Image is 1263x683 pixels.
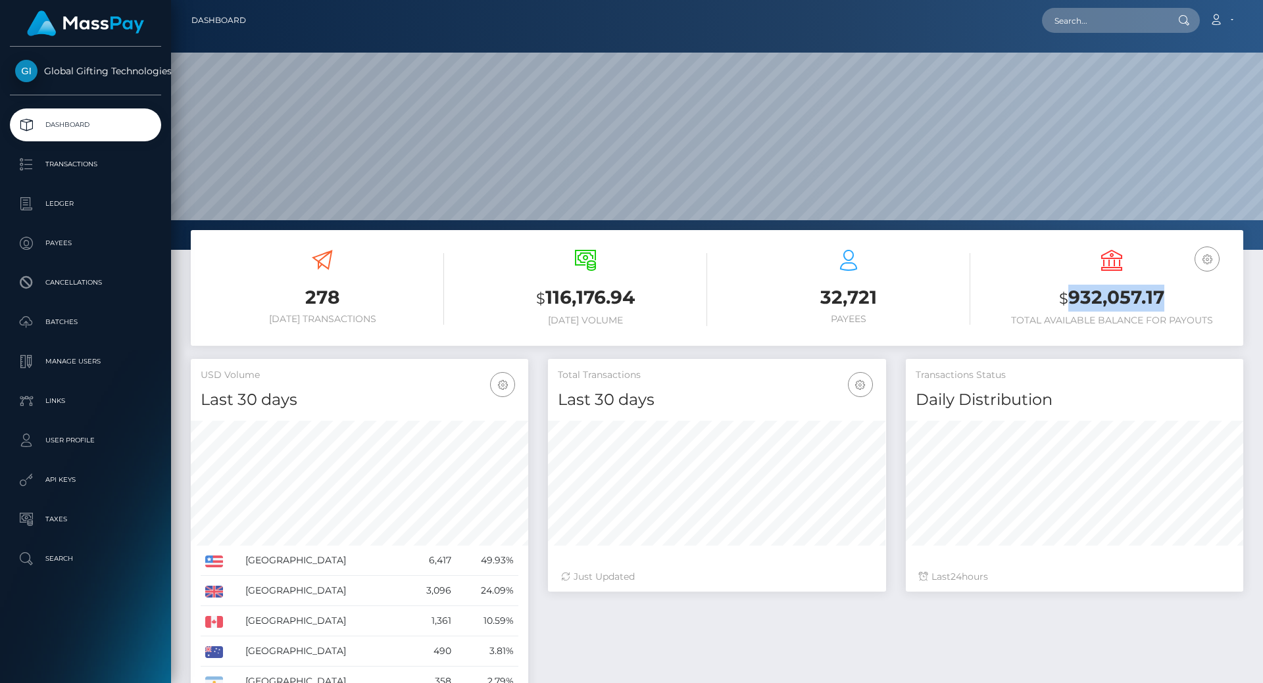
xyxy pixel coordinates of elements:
[15,233,156,253] p: Payees
[456,576,519,606] td: 24.09%
[916,369,1233,382] h5: Transactions Status
[456,636,519,667] td: 3.81%
[10,503,161,536] a: Taxes
[10,345,161,378] a: Manage Users
[15,154,156,174] p: Transactions
[191,7,246,34] a: Dashboard
[727,314,970,325] h6: Payees
[464,285,707,312] h3: 116,176.94
[201,314,444,325] h6: [DATE] Transactions
[15,431,156,450] p: User Profile
[10,65,161,77] span: Global Gifting Technologies Inc
[10,385,161,417] a: Links
[916,389,1233,412] h4: Daily Distribution
[15,391,156,411] p: Links
[15,509,156,529] p: Taxes
[15,352,156,371] p: Manage Users
[15,549,156,569] p: Search
[10,306,161,339] a: Batches
[15,115,156,135] p: Dashboard
[205,586,223,598] img: GB.png
[561,570,872,584] div: Just Updated
[456,546,519,576] td: 49.93%
[464,315,707,326] h6: [DATE] Volume
[10,227,161,260] a: Payees
[205,616,223,628] img: CA.png
[536,289,545,308] small: $
[15,194,156,214] p: Ledger
[405,546,456,576] td: 6,417
[558,369,876,382] h5: Total Transactions
[990,315,1233,326] h6: Total Available Balance for Payouts
[201,389,518,412] h4: Last 30 days
[919,570,1230,584] div: Last hours
[241,576,405,606] td: [GEOGRAPHIC_DATA]
[10,148,161,181] a: Transactions
[205,555,223,567] img: US.png
[727,285,970,310] h3: 32,721
[15,60,37,82] img: Global Gifting Technologies Inc
[201,285,444,310] h3: 278
[405,636,456,667] td: 490
[15,312,156,332] p: Batches
[15,273,156,293] p: Cancellations
[1059,289,1068,308] small: $
[10,108,161,141] a: Dashboard
[27,11,144,36] img: MassPay Logo
[558,389,876,412] h4: Last 30 days
[201,369,518,382] h5: USD Volume
[1042,8,1166,33] input: Search...
[10,266,161,299] a: Cancellations
[10,187,161,220] a: Ledger
[241,636,405,667] td: [GEOGRAPHIC_DATA]
[241,546,405,576] td: [GEOGRAPHIC_DATA]
[405,606,456,636] td: 1,361
[405,576,456,606] td: 3,096
[241,606,405,636] td: [GEOGRAPHIC_DATA]
[456,606,519,636] td: 10.59%
[205,646,223,658] img: AU.png
[990,285,1233,312] h3: 932,057.17
[10,463,161,496] a: API Keys
[15,470,156,490] p: API Keys
[10,542,161,575] a: Search
[10,424,161,457] a: User Profile
[951,571,962,582] span: 24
